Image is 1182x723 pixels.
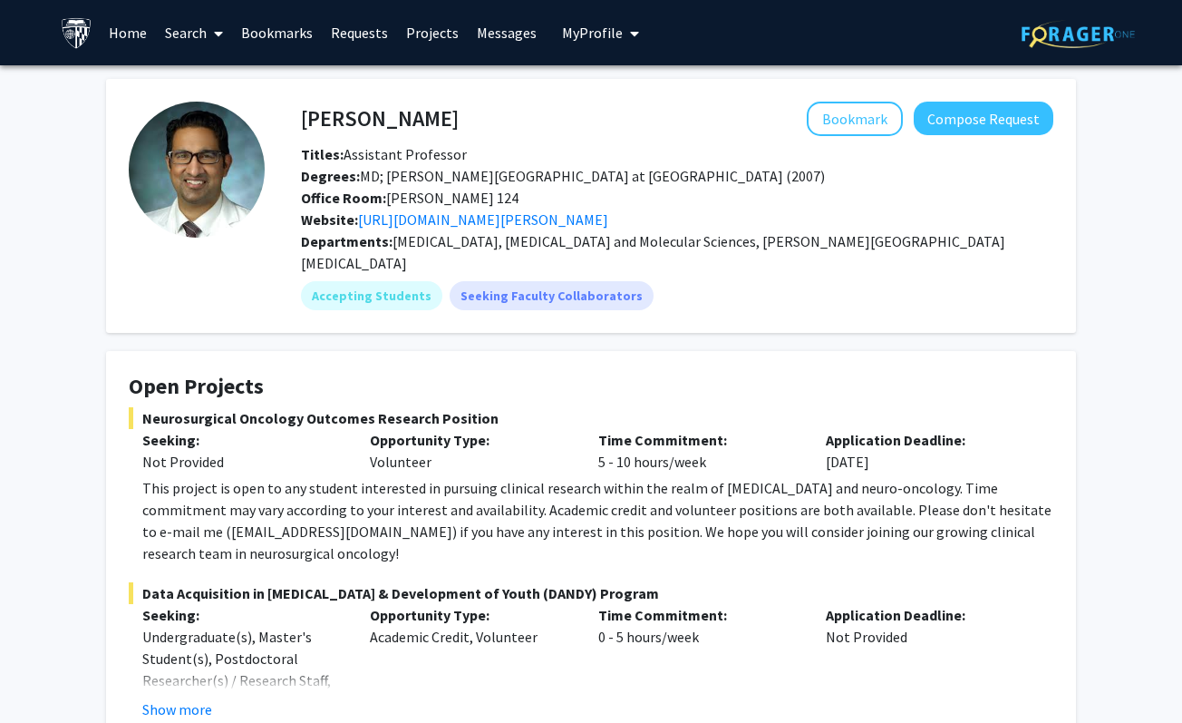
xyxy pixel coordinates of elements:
[301,189,386,207] b: Office Room:
[156,1,232,64] a: Search
[301,167,360,185] b: Degrees:
[301,167,825,185] span: MD; [PERSON_NAME][GEOGRAPHIC_DATA] at [GEOGRAPHIC_DATA] (2007)
[356,429,584,473] div: Volunteer
[301,281,442,310] mat-chip: Accepting Students
[826,604,1026,626] p: Application Deadline:
[301,189,518,207] span: [PERSON_NAME] 124
[812,429,1040,473] div: [DATE]
[358,210,608,229] a: Opens in a new tab
[562,24,623,42] span: My Profile
[129,102,265,238] img: Profile Picture
[301,232,392,250] b: Departments:
[301,145,467,163] span: Assistant Professor
[301,102,459,135] h4: [PERSON_NAME]
[129,407,1053,429] span: Neurosurgical Oncology Outcomes Research Position
[142,429,343,451] p: Seeking:
[322,1,397,64] a: Requests
[598,429,799,451] p: Time Commitment:
[1022,20,1135,48] img: ForagerOne Logo
[14,641,77,709] iframe: Chat
[585,604,812,720] div: 0 - 5 hours/week
[807,102,903,136] button: Add Raj Mukherjee to Bookmarks
[142,451,343,473] div: Not Provided
[812,604,1040,720] div: Not Provided
[142,477,1053,564] div: This project is open to any student interested in pursuing clinical research within the realm of ...
[397,1,468,64] a: Projects
[142,699,212,720] button: Show more
[356,604,584,720] div: Academic Credit, Volunteer
[142,604,343,626] p: Seeking:
[129,582,1053,604] span: Data Acquisition in [MEDICAL_DATA] & Development of Youth (DANDY) Program
[61,17,92,49] img: Johns Hopkins University Logo
[129,374,1053,400] h4: Open Projects
[100,1,156,64] a: Home
[826,429,1026,451] p: Application Deadline:
[598,604,799,626] p: Time Commitment:
[232,1,322,64] a: Bookmarks
[301,232,1005,272] span: [MEDICAL_DATA], [MEDICAL_DATA] and Molecular Sciences, [PERSON_NAME][GEOGRAPHIC_DATA][MEDICAL_DATA]
[914,102,1053,135] button: Compose Request to Raj Mukherjee
[301,210,358,229] b: Website:
[370,429,570,451] p: Opportunity Type:
[450,281,654,310] mat-chip: Seeking Faculty Collaborators
[585,429,812,473] div: 5 - 10 hours/week
[370,604,570,626] p: Opportunity Type:
[301,145,344,163] b: Titles:
[468,1,546,64] a: Messages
